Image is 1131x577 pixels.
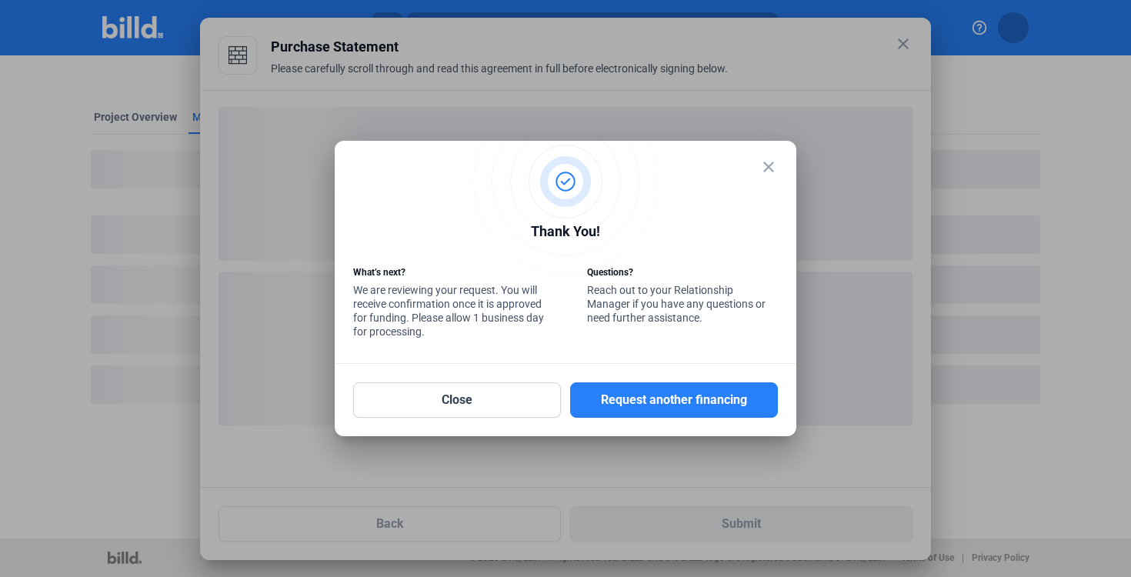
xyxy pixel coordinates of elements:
mat-icon: close [759,158,778,176]
button: Close [353,382,561,418]
div: Questions? [587,265,778,283]
button: Request another financing [570,382,778,418]
div: Thank You! [353,221,778,246]
div: Reach out to your Relationship Manager if you have any questions or need further assistance. [587,265,778,329]
div: What’s next? [353,265,544,283]
div: We are reviewing your request. You will receive confirmation once it is approved for funding. Ple... [353,265,544,342]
